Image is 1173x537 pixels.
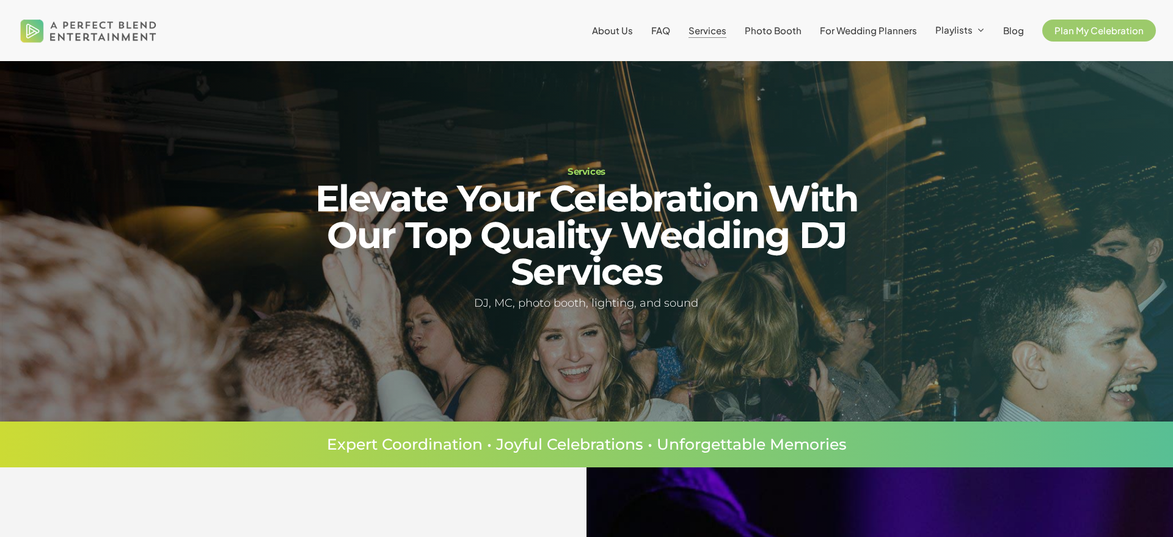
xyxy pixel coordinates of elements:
a: Blog [1003,26,1024,35]
a: Playlists [935,25,985,36]
span: Services [689,24,726,36]
a: FAQ [651,26,670,35]
span: For Wedding Planners [820,24,917,36]
p: Expert Coordination • Joyful Celebrations • Unforgettable Memories [119,437,1054,452]
img: A Perfect Blend Entertainment [17,9,160,53]
a: For Wedding Planners [820,26,917,35]
h5: DJ, MC, photo booth, lighting, and sound [280,294,893,312]
a: Services [689,26,726,35]
span: FAQ [651,24,670,36]
h2: Elevate Your Celebration With Our Top Quality Wedding DJ Services [280,180,893,290]
a: Photo Booth [745,26,802,35]
span: About Us [592,24,633,36]
a: Plan My Celebration [1042,26,1156,35]
span: Blog [1003,24,1024,36]
a: About Us [592,26,633,35]
span: Plan My Celebration [1054,24,1144,36]
span: Photo Booth [745,24,802,36]
h1: Services [280,167,893,176]
span: Playlists [935,24,973,35]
